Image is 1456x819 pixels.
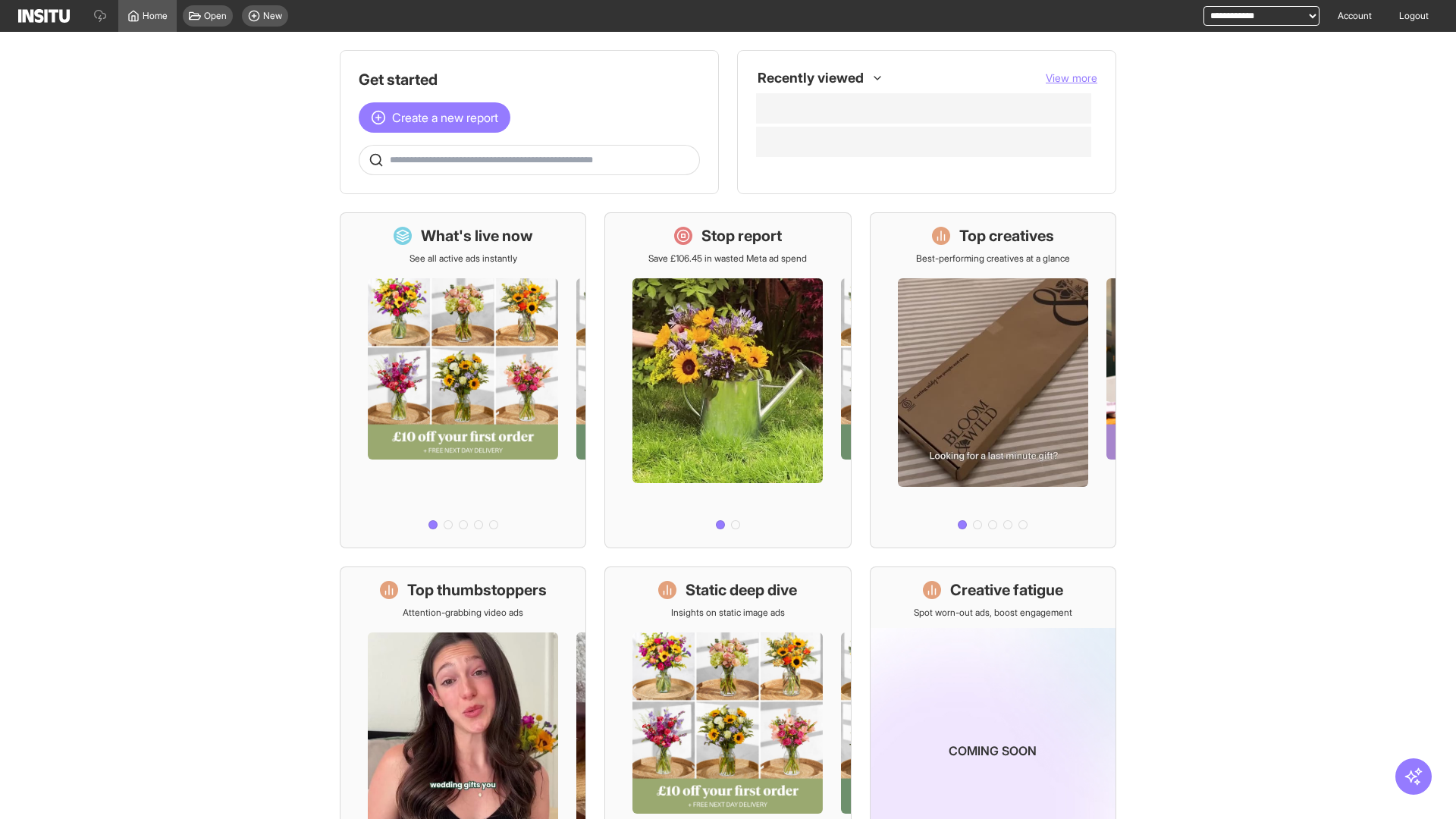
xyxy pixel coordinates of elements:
span: Create a new report [392,108,498,127]
a: Stop reportSave £106.45 in wasted Meta ad spend [604,212,851,548]
button: Create a new report [359,102,510,133]
span: Home [143,10,168,22]
h1: Stop report [701,225,782,246]
p: See all active ads instantly [409,253,517,265]
p: Attention-grabbing video ads [403,607,523,619]
a: What's live nowSee all active ads instantly [340,212,586,548]
p: Insights on static image ads [671,607,785,619]
p: Save £106.45 in wasted Meta ad spend [648,253,807,265]
span: Open [204,10,227,22]
button: View more [1046,71,1097,86]
h1: What's live now [421,225,533,246]
h1: Get started [359,69,700,90]
img: Logo [18,9,70,23]
a: Top creativesBest-performing creatives at a glance [870,212,1116,548]
p: Best-performing creatives at a glance [916,253,1070,265]
h1: Top creatives [959,225,1054,246]
h1: Top thumbstoppers [407,579,547,601]
h1: Static deep dive [686,579,797,601]
span: View more [1046,71,1097,84]
span: New [263,10,282,22]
